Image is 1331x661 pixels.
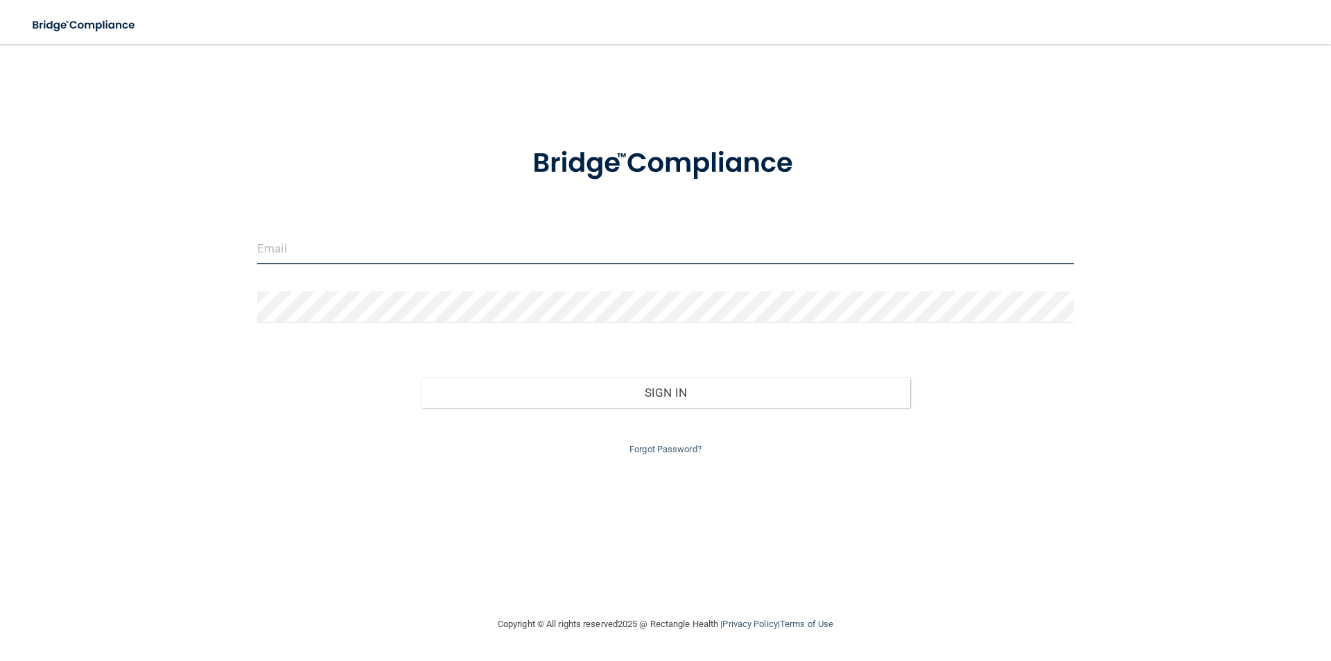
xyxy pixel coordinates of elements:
[257,233,1074,264] input: Email
[504,128,827,200] img: bridge_compliance_login_screen.278c3ca4.svg
[21,11,148,40] img: bridge_compliance_login_screen.278c3ca4.svg
[722,619,777,629] a: Privacy Policy
[412,602,919,646] div: Copyright © All rights reserved 2025 @ Rectangle Health | |
[780,619,833,629] a: Terms of Use
[629,444,702,454] a: Forgot Password?
[421,377,911,408] button: Sign In
[1091,563,1314,618] iframe: Drift Widget Chat Controller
